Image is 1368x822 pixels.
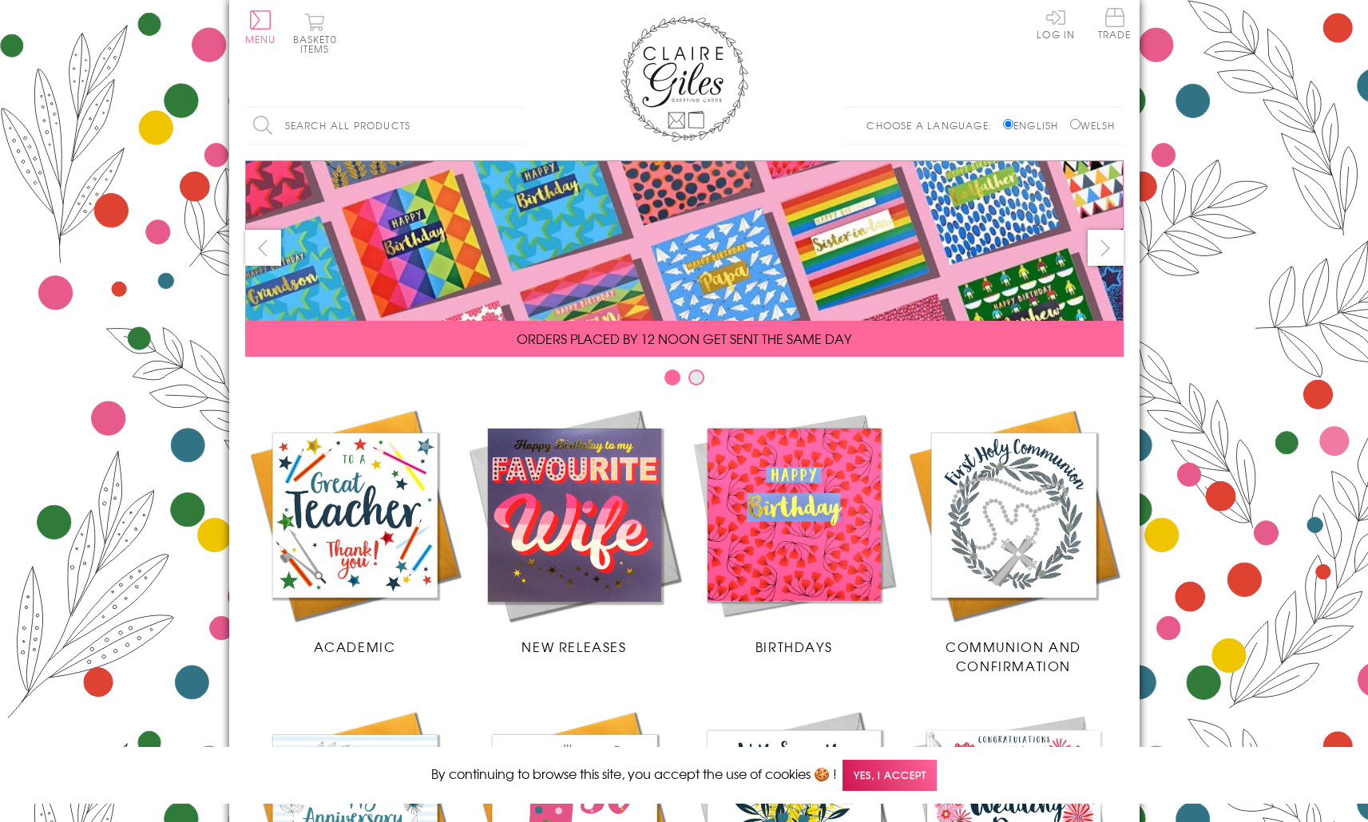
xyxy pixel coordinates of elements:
[245,405,465,656] a: Academic
[621,16,748,142] img: Claire Giles Greetings Cards
[1070,118,1116,132] label: Welsh
[1003,119,1013,129] input: English
[509,108,525,144] input: Search
[517,329,851,348] span: ORDERS PLACED BY 12 NOON GET SENT THE SAME DAY
[843,760,937,791] span: Yes, I accept
[755,637,832,656] span: Birthdays
[688,370,704,385] button: Carousel Page 2
[866,118,1000,132] p: Choose a language:
[946,637,1081,675] span: Communion and Confirmation
[1098,8,1132,39] span: Trade
[664,370,680,385] button: Carousel Page 1 (Current Slide)
[245,10,276,44] button: Menu
[1070,119,1081,129] input: Welsh
[521,637,626,656] span: New Releases
[245,230,281,266] button: prev
[314,637,396,656] span: Academic
[904,405,1124,675] a: Communion and Confirmation
[1088,230,1124,266] button: next
[1037,8,1075,39] a: Log In
[293,13,337,53] button: Basket0 items
[245,108,525,144] input: Search all products
[1003,118,1066,132] label: English
[245,32,276,46] span: Menu
[465,405,684,656] a: New Releases
[300,32,337,56] span: 0 items
[684,405,904,656] a: Birthdays
[245,369,1124,393] div: Carousel Pagination
[1098,8,1132,42] a: Trade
